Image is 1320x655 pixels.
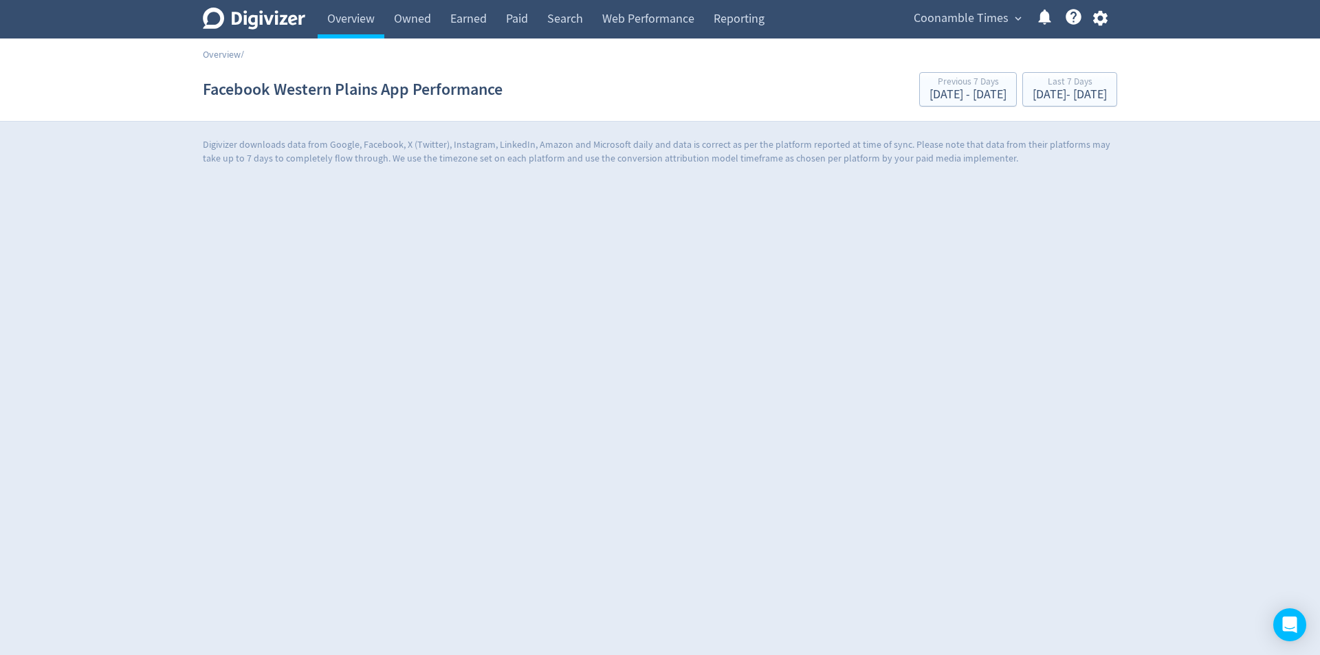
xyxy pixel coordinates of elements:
[1273,608,1306,641] div: Open Intercom Messenger
[1033,89,1107,101] div: [DATE] - [DATE]
[1022,72,1117,107] button: Last 7 Days[DATE]- [DATE]
[909,8,1025,30] button: Coonamble Times
[241,48,244,60] span: /
[203,48,241,60] a: Overview
[914,8,1009,30] span: Coonamble Times
[203,138,1117,165] p: Digivizer downloads data from Google, Facebook, X (Twitter), Instagram, LinkedIn, Amazon and Micr...
[929,77,1006,89] div: Previous 7 Days
[929,89,1006,101] div: [DATE] - [DATE]
[1012,12,1024,25] span: expand_more
[919,72,1017,107] button: Previous 7 Days[DATE] - [DATE]
[1033,77,1107,89] div: Last 7 Days
[203,67,503,111] h1: Facebook Western Plains App Performance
